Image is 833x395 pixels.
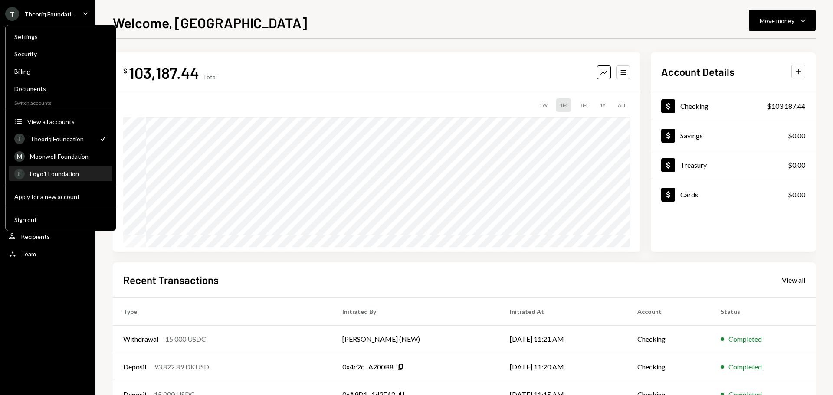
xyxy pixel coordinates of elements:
h2: Recent Transactions [123,273,219,287]
div: Withdrawal [123,334,158,344]
div: 3M [576,98,591,112]
div: View all accounts [27,118,107,125]
div: Billing [14,68,107,75]
a: Savings$0.00 [651,121,816,150]
div: 1Y [596,98,609,112]
div: Switch accounts [6,98,116,106]
div: 0x4c2c...A200B8 [342,362,394,372]
div: Completed [728,362,762,372]
div: Theoriq Foundati... [24,10,75,18]
div: Cards [680,190,698,199]
div: T [5,7,19,21]
td: [DATE] 11:21 AM [499,325,627,353]
div: ALL [614,98,630,112]
div: Sign out [14,216,107,223]
td: [PERSON_NAME] (NEW) [332,325,499,353]
div: 15,000 USDC [165,334,206,344]
div: Theoriq Foundation [30,135,93,143]
th: Type [113,297,332,325]
a: Treasury$0.00 [651,150,816,180]
a: Settings [9,29,112,44]
a: Checking$103,187.44 [651,91,816,121]
div: Apply for a new account [14,193,107,200]
a: Billing [9,63,112,79]
h1: Welcome, [GEOGRAPHIC_DATA] [113,14,307,31]
div: 93,822.89 DKUSD [154,362,209,372]
div: $0.00 [788,160,805,170]
div: T [14,134,25,144]
div: $0.00 [788,189,805,200]
div: Treasury [680,161,707,169]
div: 1M [556,98,571,112]
div: Fogo1 Foundation [30,170,107,177]
div: Completed [728,334,762,344]
div: F [14,169,25,179]
div: Settings [14,33,107,40]
th: Initiated By [332,297,499,325]
div: Moonwell Foundation [30,153,107,160]
div: $103,187.44 [767,101,805,111]
h2: Account Details [661,65,735,79]
div: M [14,151,25,162]
div: 103,187.44 [129,63,199,82]
a: Recipients [5,229,90,244]
a: MMoonwell Foundation [9,148,112,164]
a: Documents [9,81,112,96]
div: 1W [536,98,551,112]
a: Security [9,46,112,62]
div: Checking [680,102,708,110]
div: Security [14,50,107,58]
div: Total [203,73,217,81]
div: Recipients [21,233,50,240]
th: Status [710,297,816,325]
td: [DATE] 11:20 AM [499,353,627,381]
td: Checking [627,325,710,353]
button: Apply for a new account [9,189,112,205]
div: $0.00 [788,131,805,141]
div: Move money [760,16,794,25]
td: Checking [627,353,710,381]
a: FFogo1 Foundation [9,166,112,181]
div: $ [123,66,127,75]
button: Sign out [9,212,112,228]
div: Deposit [123,362,147,372]
div: Savings [680,131,703,140]
a: Cards$0.00 [651,180,816,209]
div: Team [21,250,36,258]
div: Documents [14,85,107,92]
button: View all accounts [9,114,112,130]
a: View all [782,275,805,284]
th: Initiated At [499,297,627,325]
div: View all [782,276,805,284]
a: Team [5,246,90,261]
th: Account [627,297,710,325]
button: Move money [749,10,816,31]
